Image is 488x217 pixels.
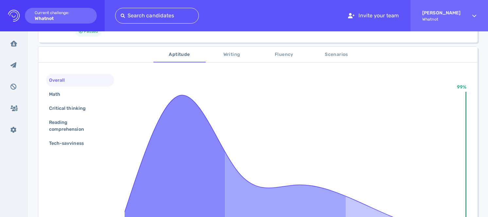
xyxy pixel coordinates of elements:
[314,51,359,59] span: Scenarios
[48,104,94,113] div: Critical thinking
[422,10,461,16] strong: [PERSON_NAME]
[84,27,97,35] span: Passed
[422,17,461,22] span: Whatnot
[48,90,68,99] div: Math
[262,51,306,59] span: Fluency
[48,139,92,148] div: Tech-savviness
[157,51,202,59] span: Aptitude
[210,51,254,59] span: Writing
[457,84,466,90] text: 99%
[48,75,73,85] div: Overall
[48,118,107,134] div: Reading comprehension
